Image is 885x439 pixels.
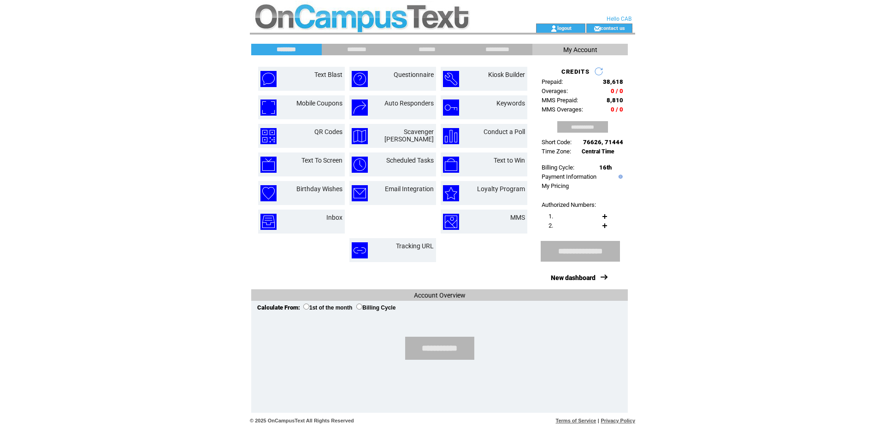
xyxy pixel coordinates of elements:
[484,128,525,135] a: Conduct a Poll
[257,304,300,311] span: Calculate From:
[542,173,596,180] a: Payment Information
[326,214,342,221] a: Inbox
[314,128,342,135] a: QR Codes
[443,185,459,201] img: loyalty-program.png
[542,106,583,113] span: MMS Overages:
[394,71,434,78] a: Questionnaire
[260,128,277,144] img: qr-codes.png
[611,106,623,113] span: 0 / 0
[352,128,368,144] img: scavenger-hunt.png
[352,100,368,116] img: auto-responders.png
[510,214,525,221] a: MMS
[557,25,572,31] a: logout
[542,164,574,171] span: Billing Cycle:
[496,100,525,107] a: Keywords
[603,78,623,85] span: 38,618
[352,185,368,201] img: email-integration.png
[260,71,277,87] img: text-blast.png
[296,100,342,107] a: Mobile Coupons
[386,157,434,164] a: Scheduled Tasks
[542,182,569,189] a: My Pricing
[260,157,277,173] img: text-to-screen.png
[607,16,631,22] span: Hello CAB
[443,128,459,144] img: conduct-a-poll.png
[356,304,362,310] input: Billing Cycle
[616,175,623,179] img: help.gif
[542,139,572,146] span: Short Code:
[542,78,563,85] span: Prepaid:
[601,418,635,423] a: Privacy Policy
[356,304,395,311] label: Billing Cycle
[250,418,354,423] span: © 2025 OnCampusText All Rights Reserved
[563,46,597,53] span: My Account
[542,201,596,208] span: Authorized Numbers:
[384,128,434,143] a: Scavenger [PERSON_NAME]
[599,164,612,171] span: 16th
[385,185,434,193] a: Email Integration
[443,157,459,173] img: text-to-win.png
[556,418,596,423] a: Terms of Service
[551,274,596,281] a: New dashboard
[594,25,601,32] img: contact_us_icon.gif
[601,25,625,31] a: contact us
[488,71,525,78] a: Kiosk Builder
[443,71,459,87] img: kiosk-builder.png
[542,97,578,104] span: MMS Prepaid:
[443,214,459,230] img: mms.png
[303,304,352,311] label: 1st of the month
[303,304,309,310] input: 1st of the month
[352,157,368,173] img: scheduled-tasks.png
[611,88,623,94] span: 0 / 0
[352,71,368,87] img: questionnaire.png
[583,139,623,146] span: 76626, 71444
[296,185,342,193] a: Birthday Wishes
[396,242,434,250] a: Tracking URL
[550,25,557,32] img: account_icon.gif
[549,222,553,229] span: 2.
[607,97,623,104] span: 8,810
[494,157,525,164] a: Text to Win
[314,71,342,78] a: Text Blast
[582,148,614,155] span: Central Time
[260,185,277,201] img: birthday-wishes.png
[561,68,590,75] span: CREDITS
[549,213,553,220] span: 1.
[542,88,568,94] span: Overages:
[352,242,368,258] img: tracking-url.png
[301,157,342,164] a: Text To Screen
[598,418,599,423] span: |
[414,292,466,299] span: Account Overview
[443,100,459,116] img: keywords.png
[260,100,277,116] img: mobile-coupons.png
[477,185,525,193] a: Loyalty Program
[384,100,434,107] a: Auto Responders
[542,148,571,155] span: Time Zone:
[260,214,277,230] img: inbox.png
